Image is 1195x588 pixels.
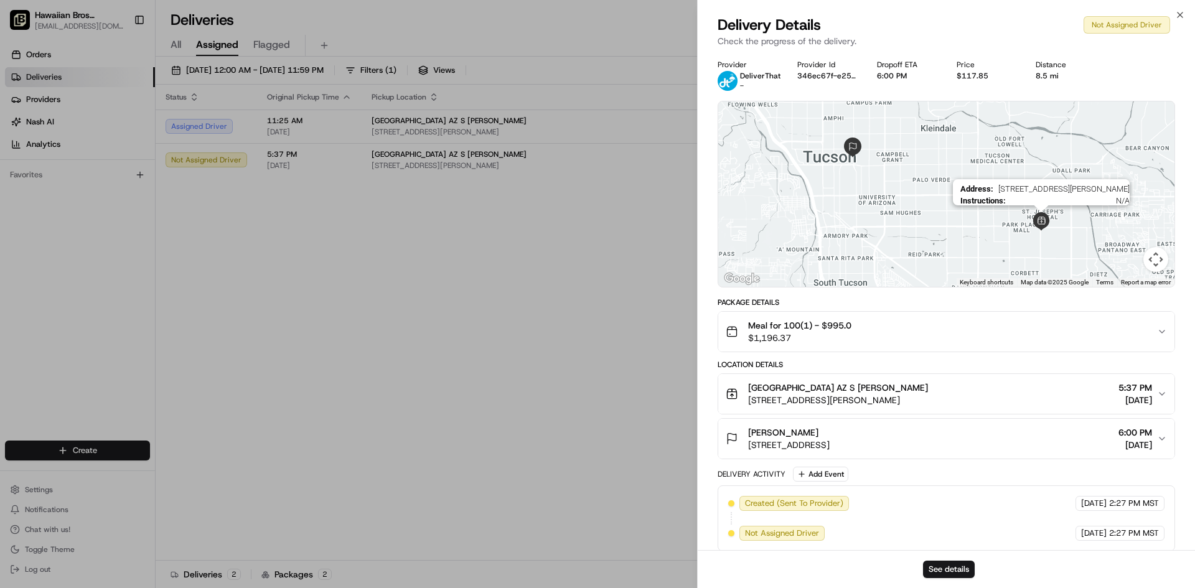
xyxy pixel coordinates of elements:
a: Open this area in Google Maps (opens a new window) [721,271,762,287]
button: Start new chat [212,123,227,138]
span: [GEOGRAPHIC_DATA] AZ S [PERSON_NAME] [748,381,928,394]
div: Delivery Activity [718,469,785,479]
span: N/A [1011,196,1130,205]
span: Knowledge Base [25,180,95,193]
div: Provider [718,60,777,70]
span: [DATE] [1081,528,1107,539]
button: Add Event [793,467,848,482]
a: Report a map error [1121,279,1171,286]
div: 📗 [12,182,22,192]
span: [STREET_ADDRESS][PERSON_NAME] [998,184,1130,194]
span: 5:37 PM [1118,381,1152,394]
div: Dropoff ETA [877,60,937,70]
span: - [740,81,744,91]
span: DeliverThat [740,71,780,81]
div: $117.85 [957,71,1016,81]
p: Check the progress of the delivery. [718,35,1175,47]
a: Terms [1096,279,1113,286]
button: [PERSON_NAME][STREET_ADDRESS]6:00 PM[DATE] [718,419,1174,459]
div: Price [957,60,1016,70]
img: Nash [12,12,37,37]
div: 6:00 PM [877,71,937,81]
div: 8.5 mi [1036,71,1095,81]
span: Not Assigned Driver [745,528,819,539]
a: 💻API Documentation [100,175,205,198]
button: See details [923,561,975,578]
span: [STREET_ADDRESS][PERSON_NAME] [748,394,928,406]
span: [STREET_ADDRESS] [748,439,830,451]
span: Address : [960,184,993,194]
span: 2:27 PM MST [1109,528,1159,539]
span: Created (Sent To Provider) [745,498,843,509]
a: Powered byPylon [88,210,151,220]
div: Distance [1036,60,1095,70]
span: API Documentation [118,180,200,193]
input: Clear [32,80,205,93]
div: Location Details [718,360,1175,370]
button: Map camera controls [1143,247,1168,272]
div: Package Details [718,297,1175,307]
div: We're available if you need us! [42,131,157,141]
div: Start new chat [42,119,204,131]
p: Welcome 👋 [12,50,227,70]
span: 6:00 PM [1118,426,1152,439]
div: 💻 [105,182,115,192]
span: Instructions : [960,196,1006,205]
span: Pylon [124,211,151,220]
button: Meal for 100(1) - $995.0$1,196.37 [718,312,1174,352]
img: Google [721,271,762,287]
img: profile_deliverthat_partner.png [718,71,738,91]
span: Meal for 100(1) - $995.0 [748,319,851,332]
button: [GEOGRAPHIC_DATA] AZ S [PERSON_NAME][STREET_ADDRESS][PERSON_NAME]5:37 PM[DATE] [718,374,1174,414]
div: Provider Id [797,60,857,70]
span: [DATE] [1118,439,1152,451]
a: 📗Knowledge Base [7,175,100,198]
span: [DATE] [1118,394,1152,406]
img: 1736555255976-a54dd68f-1ca7-489b-9aae-adbdc363a1c4 [12,119,35,141]
button: 346ec67f-e254-4fe2-9950-686ffca2a8da [797,71,857,81]
span: Map data ©2025 Google [1021,279,1089,286]
span: $1,196.37 [748,332,851,344]
span: [DATE] [1081,498,1107,509]
span: 2:27 PM MST [1109,498,1159,509]
button: Keyboard shortcuts [960,278,1013,287]
span: [PERSON_NAME] [748,426,818,439]
span: Delivery Details [718,15,821,35]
